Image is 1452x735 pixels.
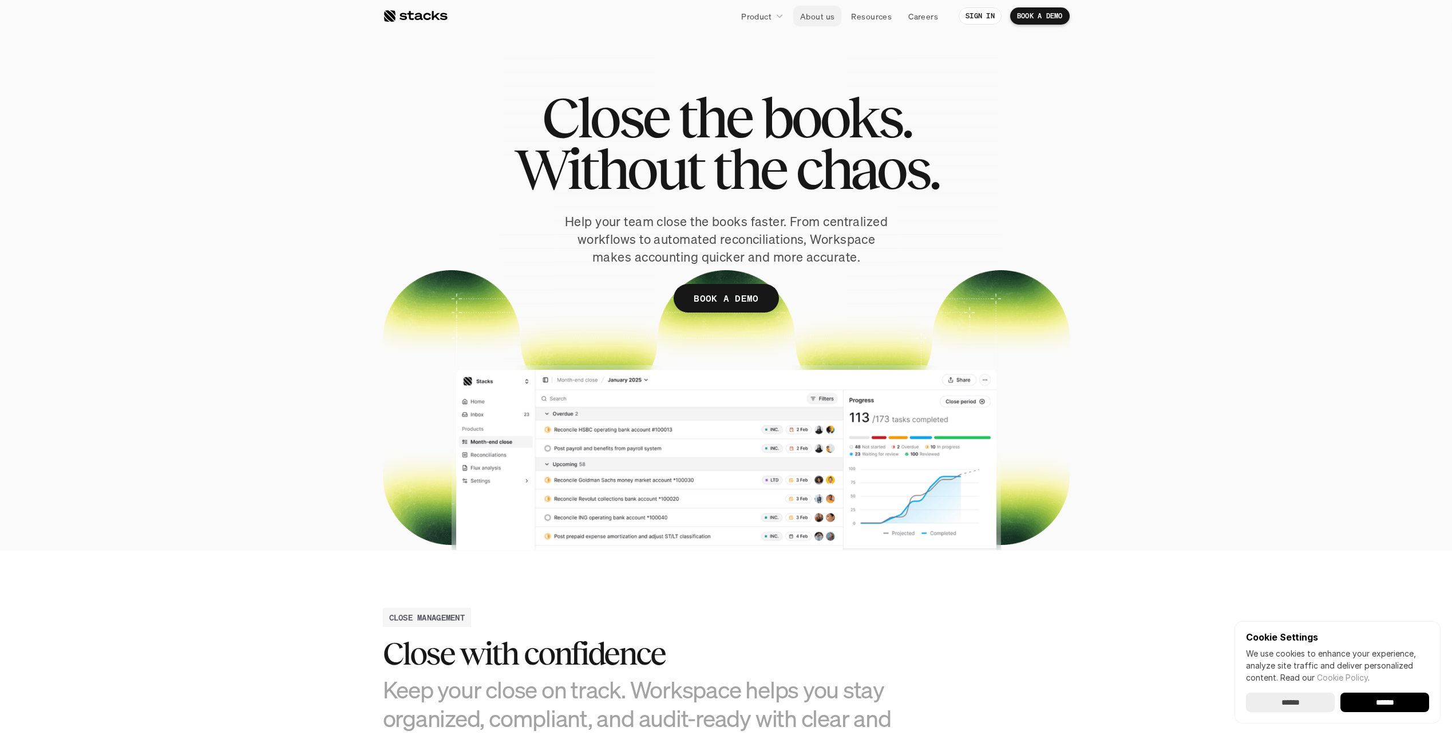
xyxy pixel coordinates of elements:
span: Close [541,92,668,143]
a: Careers [901,6,945,26]
p: Careers [908,10,938,22]
p: About us [800,10,834,22]
span: chaos. [796,143,939,195]
span: Read our . [1280,673,1370,682]
p: Help your team close the books faster. From centralized workflows to automated reconciliations, W... [560,213,892,266]
p: BOOK A DEMO [1017,12,1063,20]
span: books. [761,92,911,143]
a: SIGN IN [959,7,1002,25]
p: SIGN IN [966,12,995,20]
a: Privacy Policy [135,218,185,226]
p: BOOK A DEMO [694,290,759,307]
span: the [678,92,751,143]
p: Cookie Settings [1246,633,1429,642]
p: We use cookies to enhance your experience, analyze site traffic and deliver personalized content. [1246,647,1429,683]
p: Product [741,10,772,22]
a: About us [793,6,841,26]
a: BOOK A DEMO [1010,7,1070,25]
span: the [713,143,786,195]
a: Cookie Policy [1317,673,1368,682]
h2: Close with confidence [383,636,898,671]
h2: CLOSE MANAGEMENT [389,611,465,623]
p: Resources [851,10,892,22]
a: BOOK A DEMO [674,284,779,313]
a: Resources [844,6,899,26]
span: Without [514,143,703,195]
